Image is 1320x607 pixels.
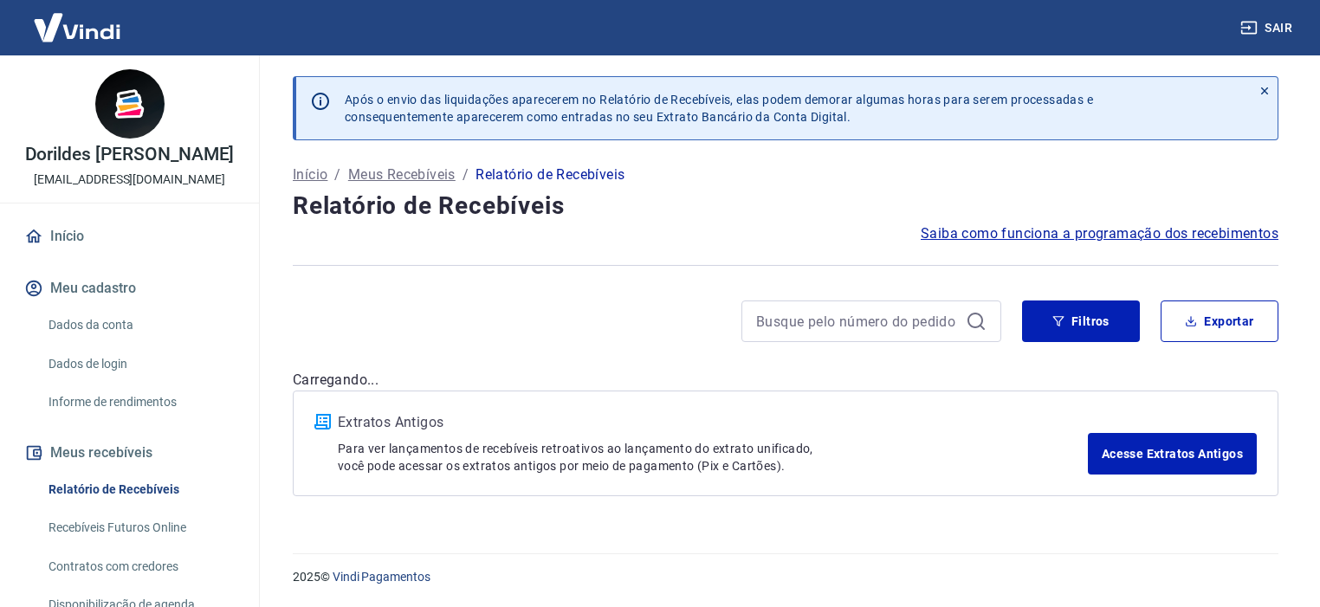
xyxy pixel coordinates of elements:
p: Relatório de Recebíveis [476,165,624,185]
a: Acesse Extratos Antigos [1088,433,1257,475]
a: Dados de login [42,346,238,382]
a: Informe de rendimentos [42,384,238,420]
input: Busque pelo número do pedido [756,308,959,334]
img: Vindi [21,1,133,54]
a: Início [293,165,327,185]
p: Para ver lançamentos de recebíveis retroativos ao lançamento do extrato unificado, você pode aces... [338,440,1088,475]
a: Relatório de Recebíveis [42,472,238,507]
p: / [463,165,469,185]
a: Meus Recebíveis [348,165,456,185]
p: / [334,165,340,185]
a: Dados da conta [42,307,238,343]
a: Início [21,217,238,255]
p: Carregando... [293,370,1278,391]
p: Dorildes [PERSON_NAME] [25,145,235,164]
button: Meus recebíveis [21,434,238,472]
p: Após o envio das liquidações aparecerem no Relatório de Recebíveis, elas podem demorar algumas ho... [345,91,1093,126]
a: Contratos com credores [42,549,238,584]
button: Sair [1237,12,1299,44]
p: [EMAIL_ADDRESS][DOMAIN_NAME] [34,171,225,189]
img: ícone [314,414,331,429]
button: Meu cadastro [21,269,238,307]
img: 9c4f2f5c-46bf-4db4-92a7-efb753574f17.jpeg [95,69,165,139]
p: Extratos Antigos [338,412,1088,433]
a: Saiba como funciona a programação dos recebimentos [921,223,1278,244]
a: Recebíveis Futuros Online [42,510,238,546]
p: 2025 © [293,568,1278,586]
button: Exportar [1161,300,1278,342]
button: Filtros [1022,300,1140,342]
a: Vindi Pagamentos [333,570,430,584]
h4: Relatório de Recebíveis [293,189,1278,223]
